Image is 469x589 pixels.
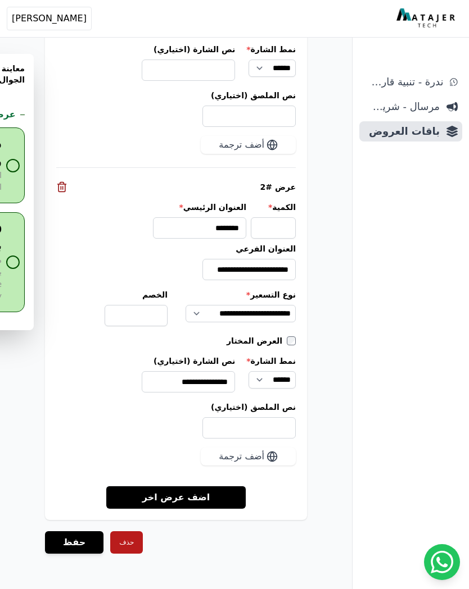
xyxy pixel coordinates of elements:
[106,486,246,509] a: اضف عرض اخر
[246,44,296,55] label: نمط الشارة
[396,8,458,29] img: MatajerTech Logo
[201,448,296,465] button: أضف ترجمة
[364,124,440,139] span: باقات العروض
[142,355,235,367] label: نص الشارة (اختياري)
[56,90,296,101] label: نص الملصق (اختياري)
[202,243,296,254] label: العنوان الفرعي
[186,289,296,300] label: نوع التسعير
[56,401,296,413] label: نص الملصق (اختياري)
[201,136,296,154] button: أضف ترجمة
[45,531,103,554] button: حفظ
[12,12,87,25] span: [PERSON_NAME]
[251,202,296,213] label: الكمية
[153,202,246,213] label: العنوان الرئيسي
[227,335,287,346] label: العرض المختار
[142,44,235,55] label: نص الشارة (اختياري)
[7,7,92,30] button: [PERSON_NAME]
[219,450,264,463] span: أضف ترجمة
[105,289,168,300] label: الخصم
[364,99,440,115] span: مرسال - شريط دعاية
[364,74,443,90] span: ندرة - تنبية قارب علي النفاذ
[246,355,296,367] label: نمط الشارة
[110,531,143,554] button: حذف
[219,138,264,152] span: أضف ترجمة
[56,181,296,193] div: عرض #2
